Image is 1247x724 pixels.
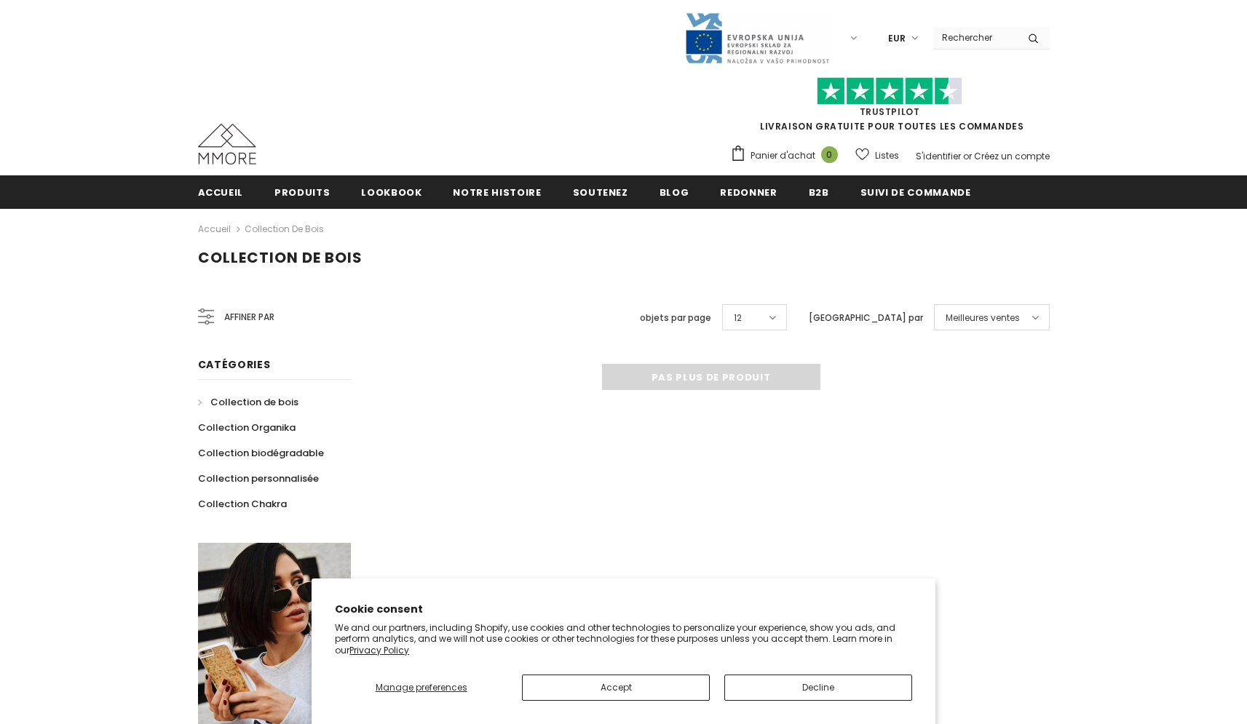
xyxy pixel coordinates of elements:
[198,124,256,164] img: Cas MMORE
[817,77,962,106] img: Faites confiance aux étoiles pilotes
[224,309,274,325] span: Affiner par
[274,186,330,199] span: Produits
[720,186,777,199] span: Redonner
[198,421,296,434] span: Collection Organika
[974,150,1050,162] a: Créez un compte
[453,175,541,208] a: Notre histoire
[198,440,324,466] a: Collection biodégradable
[730,84,1050,132] span: LIVRAISON GRATUITE POUR TOUTES LES COMMANDES
[573,186,628,199] span: soutenez
[198,247,363,268] span: Collection de bois
[660,175,689,208] a: Blog
[198,186,244,199] span: Accueil
[875,148,899,163] span: Listes
[198,220,231,238] a: Accueil
[210,395,298,409] span: Collection de bois
[198,415,296,440] a: Collection Organika
[198,466,319,491] a: Collection personnalisée
[335,622,912,656] p: We and our partners, including Shopify, use cookies and other technologies to personalize your ex...
[335,602,912,617] h2: Cookie consent
[724,675,912,701] button: Decline
[198,175,244,208] a: Accueil
[860,106,920,118] a: TrustPilot
[855,143,899,168] a: Listes
[522,675,710,701] button: Accept
[809,186,829,199] span: B2B
[361,186,421,199] span: Lookbook
[684,31,830,44] a: Javni Razpis
[821,146,838,163] span: 0
[720,175,777,208] a: Redonner
[916,150,961,162] a: S'identifier
[963,150,972,162] span: or
[860,175,971,208] a: Suivi de commande
[361,175,421,208] a: Lookbook
[684,12,830,65] img: Javni Razpis
[640,311,711,325] label: objets par page
[198,491,287,517] a: Collection Chakra
[751,148,815,163] span: Panier d'achat
[809,175,829,208] a: B2B
[946,311,1020,325] span: Meilleures ventes
[198,446,324,460] span: Collection biodégradable
[734,311,742,325] span: 12
[809,311,923,325] label: [GEOGRAPHIC_DATA] par
[245,223,324,235] a: Collection de bois
[860,186,971,199] span: Suivi de commande
[349,644,409,656] a: Privacy Policy
[335,675,507,701] button: Manage preferences
[660,186,689,199] span: Blog
[274,175,330,208] a: Produits
[933,27,1017,48] input: Search Site
[198,472,319,485] span: Collection personnalisée
[376,681,467,693] span: Manage preferences
[198,389,298,415] a: Collection de bois
[573,175,628,208] a: soutenez
[730,145,845,167] a: Panier d'achat 0
[888,31,906,46] span: EUR
[198,497,287,511] span: Collection Chakra
[453,186,541,199] span: Notre histoire
[198,357,271,372] span: Catégories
